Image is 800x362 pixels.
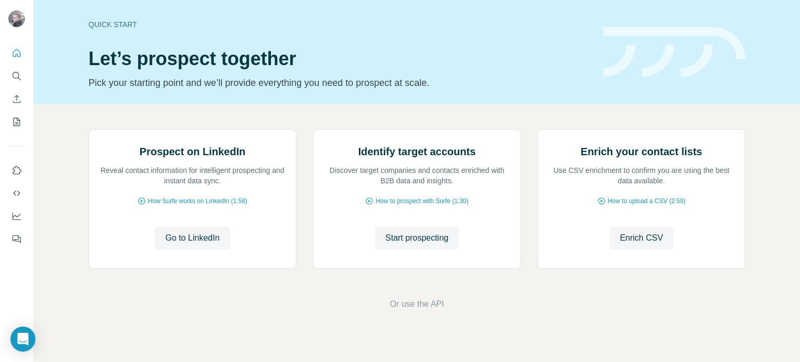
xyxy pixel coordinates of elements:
span: Start prospecting [385,232,448,244]
p: Use CSV enrichment to confirm you are using the best data available. [548,165,734,186]
h2: Enrich your contact lists [581,144,702,159]
div: Quick start [89,19,591,30]
h2: Prospect on LinkedIn [140,144,245,159]
button: Enrich CSV [8,90,25,108]
button: Quick start [8,44,25,63]
button: Go to LinkedIn [155,227,230,249]
button: Dashboard [8,207,25,226]
button: Or use the API [390,298,444,310]
button: Enrich CSV [609,227,673,249]
img: Avatar [8,10,25,27]
button: Use Surfe API [8,184,25,203]
button: Start prospecting [375,227,459,249]
span: Go to LinkedIn [165,232,219,244]
p: Reveal contact information for intelligent prospecting and instant data sync. [99,165,285,186]
button: My lists [8,113,25,131]
p: Discover target companies and contacts enriched with B2B data and insights. [324,165,510,186]
button: Feedback [8,230,25,248]
span: Enrich CSV [620,232,663,244]
span: How to prospect with Surfe (1:30) [376,196,468,206]
button: Search [8,67,25,85]
p: Pick your starting point and we’ll provide everything you need to prospect at scale. [89,76,591,90]
button: Use Surfe on LinkedIn [8,161,25,180]
h2: Identify target accounts [358,144,476,159]
span: How Surfe works on LinkedIn (1:58) [148,196,247,206]
img: banner [603,27,745,78]
span: How to upload a CSV (2:59) [608,196,685,206]
h1: Let’s prospect together [89,48,591,69]
div: Open Intercom Messenger [10,327,35,352]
